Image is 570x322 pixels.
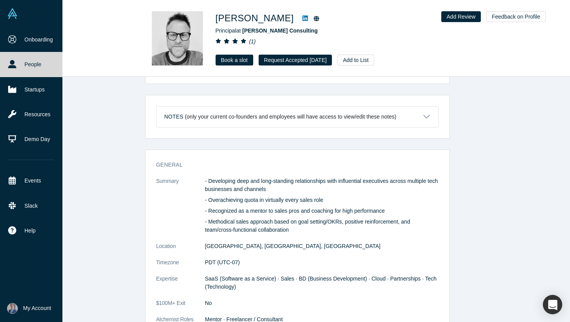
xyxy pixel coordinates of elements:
button: Feedback on Profile [486,11,546,22]
dt: Timezone [156,258,205,275]
span: Principal at [216,28,318,34]
button: Notes (only your current co-founders and employees will have access to view/edit these notes) [157,107,438,127]
img: Connor Owen's Account [7,303,18,314]
dt: Summary [156,177,205,242]
p: (only your current co-founders and employees will have access to view/edit these notes) [185,114,397,120]
i: ( 1 ) [249,38,256,45]
p: - Methodical sales approach based on goal setting/OKRs, positive reinforcement, and team/cross-fu... [205,218,439,234]
button: Request Accepted [DATE] [259,55,332,65]
h3: General [156,161,428,169]
button: My Account [7,303,51,314]
h1: [PERSON_NAME] [216,11,294,25]
h3: Notes [164,113,183,121]
p: - Overachieving quota in virtually every sales role [205,196,439,204]
button: Add Review [441,11,481,22]
dt: $100M+ Exit [156,299,205,315]
button: Add to List [337,55,374,65]
img: Patrick Westgate's Profile Image [150,11,205,65]
p: - Developing deep and long-standing relationships with influential executives across multiple tec... [205,177,439,193]
img: Alchemist Vault Logo [7,8,18,19]
dd: [GEOGRAPHIC_DATA], [GEOGRAPHIC_DATA], [GEOGRAPHIC_DATA] [205,242,439,250]
dt: Location [156,242,205,258]
dd: No [205,299,439,307]
dt: Expertise [156,275,205,299]
a: Book a slot [216,55,253,65]
span: Help [24,227,36,235]
a: [PERSON_NAME] Consulting [242,28,318,34]
span: SaaS (Software as a Service) · Sales · BD (Business Development) · Cloud · Partnerships · Tech (T... [205,276,437,290]
p: - Recognized as a mentor to sales pros and coaching for high performance [205,207,439,215]
dd: PDT (UTC-07) [205,258,439,267]
span: My Account [23,304,51,312]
